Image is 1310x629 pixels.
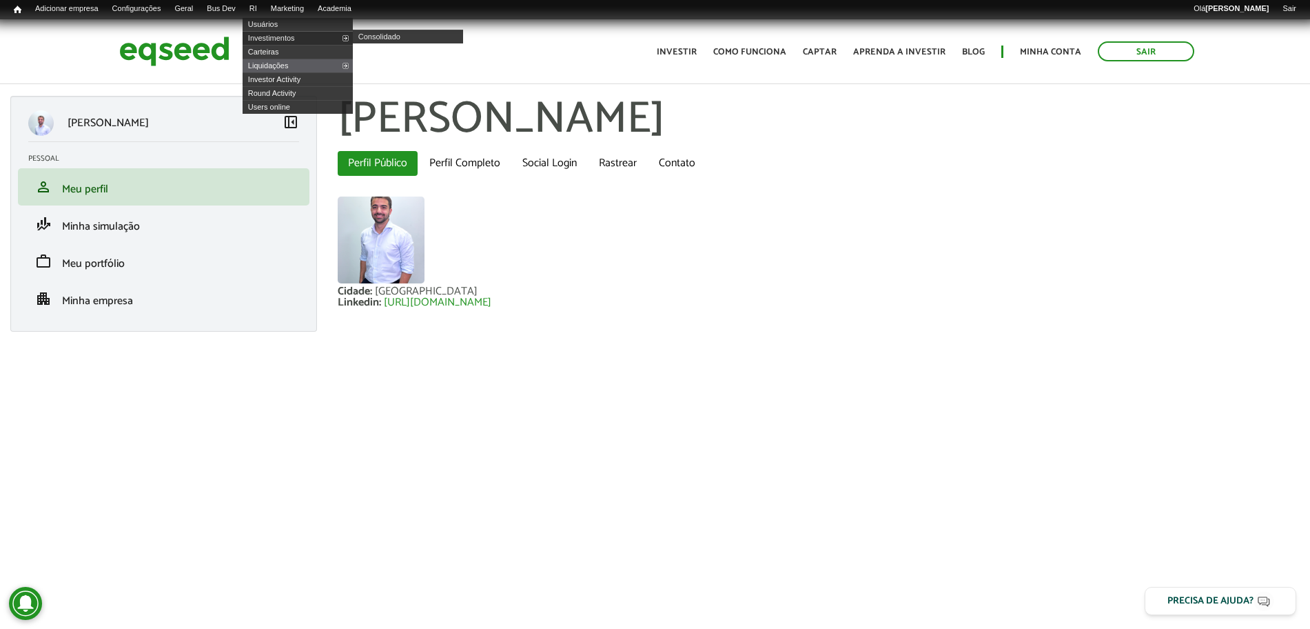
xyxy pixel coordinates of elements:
div: Linkedin [338,297,384,308]
a: Minha conta [1020,48,1081,57]
div: [GEOGRAPHIC_DATA] [375,286,478,297]
a: Blog [962,48,985,57]
a: Configurações [105,3,168,14]
a: Social Login [512,151,587,176]
a: Geral [167,3,200,14]
a: Início [7,3,28,17]
a: Captar [803,48,837,57]
a: Adicionar empresa [28,3,105,14]
a: Contato [648,151,706,176]
div: Cidade [338,286,375,297]
li: Meu portfólio [18,243,309,280]
a: [URL][DOMAIN_NAME] [384,297,491,308]
a: personMeu perfil [28,179,299,195]
span: Minha simulação [62,217,140,236]
a: Ver perfil do usuário. [338,197,424,283]
a: RI [243,3,264,14]
a: Marketing [264,3,311,14]
span: Meu perfil [62,180,108,199]
span: Início [14,5,21,14]
a: Investir [657,48,697,57]
a: workMeu portfólio [28,253,299,270]
a: Rastrear [589,151,647,176]
span: left_panel_close [283,114,299,130]
h1: [PERSON_NAME] [338,96,1300,144]
a: Perfil Público [338,151,418,176]
span: : [370,282,372,301]
img: Foto de Rafael Souza Paiva de Barros [338,197,424,283]
li: Meu perfil [18,168,309,206]
a: Perfil Completo [419,151,511,176]
a: Aprenda a investir [853,48,945,57]
a: Bus Dev [200,3,243,14]
span: apartment [35,290,52,307]
span: person [35,179,52,195]
img: EqSeed [119,33,229,70]
span: work [35,253,52,270]
a: Sair [1098,41,1194,61]
li: Minha simulação [18,206,309,243]
span: Meu portfólio [62,254,125,273]
a: Sair [1276,3,1303,14]
span: : [379,293,381,312]
h2: Pessoal [28,154,309,163]
strong: [PERSON_NAME] [1205,4,1269,12]
span: Minha empresa [62,292,133,310]
span: finance_mode [35,216,52,232]
a: apartmentMinha empresa [28,290,299,307]
a: Usuários [243,17,353,31]
a: Como funciona [713,48,786,57]
p: [PERSON_NAME] [68,117,149,130]
a: Academia [311,3,358,14]
li: Minha empresa [18,280,309,317]
a: finance_modeMinha simulação [28,216,299,232]
a: Olá[PERSON_NAME] [1187,3,1276,14]
a: Colapsar menu [283,114,299,133]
